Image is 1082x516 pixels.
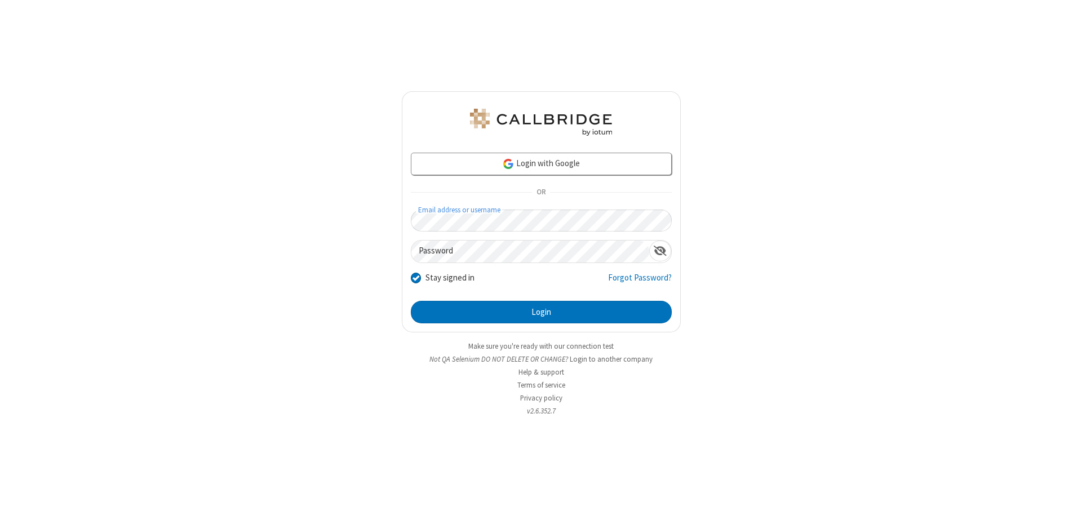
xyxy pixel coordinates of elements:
a: Login with Google [411,153,672,175]
a: Forgot Password? [608,272,672,293]
button: Login to another company [570,354,653,364]
li: Not QA Selenium DO NOT DELETE OR CHANGE? [402,354,681,364]
input: Email address or username [411,210,672,232]
a: Help & support [518,367,564,377]
div: Show password [649,241,671,261]
img: google-icon.png [502,158,515,170]
a: Make sure you're ready with our connection test [468,341,614,351]
button: Login [411,301,672,323]
a: Privacy policy [520,393,562,403]
img: QA Selenium DO NOT DELETE OR CHANGE [468,109,614,136]
span: OR [532,185,550,201]
li: v2.6.352.7 [402,406,681,416]
a: Terms of service [517,380,565,390]
input: Password [411,241,649,263]
label: Stay signed in [425,272,475,284]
